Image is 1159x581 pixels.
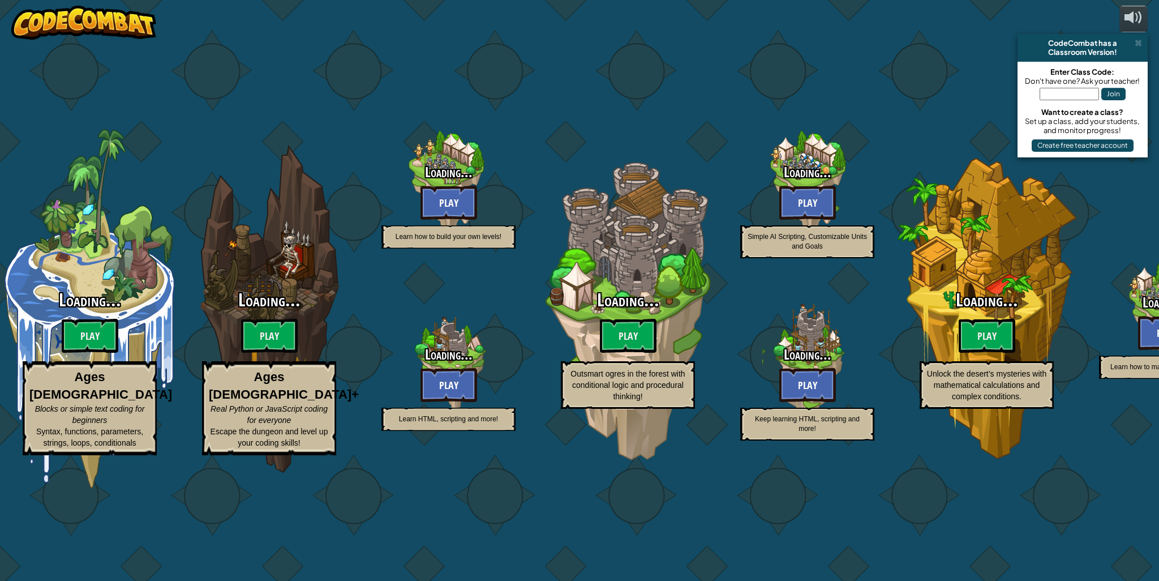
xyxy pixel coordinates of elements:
button: Join [1101,88,1126,100]
div: Don't have one? Ask your teacher! [1023,76,1142,86]
btn: Play [420,186,477,220]
span: Loading... [59,288,121,312]
btn: Play [62,319,118,353]
span: Real Python or JavaScript coding for everyone [211,404,328,425]
div: Complete previous world to unlock [359,93,538,272]
btn: Play [420,368,477,402]
span: Blocks or simple text coding for beginners [35,404,145,425]
strong: Ages [DEMOGRAPHIC_DATA] [29,370,172,401]
span: Loading... [425,163,473,182]
btn: Play [600,319,656,353]
div: Complete previous world to unlock [538,129,718,488]
div: Classroom Version! [1022,48,1143,57]
span: Learn how to build your own levels! [396,233,501,241]
div: Set up a class, add your students, and monitor progress! [1023,117,1142,135]
span: Loading... [956,288,1018,312]
img: CodeCombat - Learn how to code by playing a game [11,6,156,40]
span: Loading... [784,163,831,182]
btn: Play [779,368,836,402]
span: Outsmart ogres in the forest with conditional logic and procedural thinking! [570,369,685,401]
div: Complete previous world to unlock [897,129,1076,488]
span: Escape the dungeon and level up your coding skills! [211,427,328,447]
span: Loading... [784,345,831,364]
btn: Play [779,186,836,220]
span: Loading... [597,288,659,312]
span: Loading... [425,345,473,364]
btn: Play [959,319,1015,353]
div: CodeCombat has a [1022,39,1143,48]
div: Complete previous world to unlock [718,275,897,455]
span: Learn HTML, scripting and more! [399,415,498,423]
span: Keep learning HTML, scripting and more! [755,415,860,433]
span: Syntax, functions, parameters, strings, loops, conditionals [36,427,143,447]
div: Complete previous world to unlock [179,129,359,488]
div: Want to create a class? [1023,108,1142,117]
span: Simple AI Scripting, Customizable Units and Goals [748,233,867,250]
div: Enter Class Code: [1023,67,1142,76]
button: Adjust volume [1119,6,1148,32]
div: Complete previous world to unlock [718,93,897,272]
strong: Ages [DEMOGRAPHIC_DATA]+ [209,370,359,401]
div: Complete previous world to unlock [359,275,538,455]
btn: Play [241,319,298,353]
button: Create free teacher account [1032,139,1134,152]
span: Unlock the desert’s mysteries with mathematical calculations and complex conditions. [927,369,1046,401]
span: Loading... [238,288,301,312]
